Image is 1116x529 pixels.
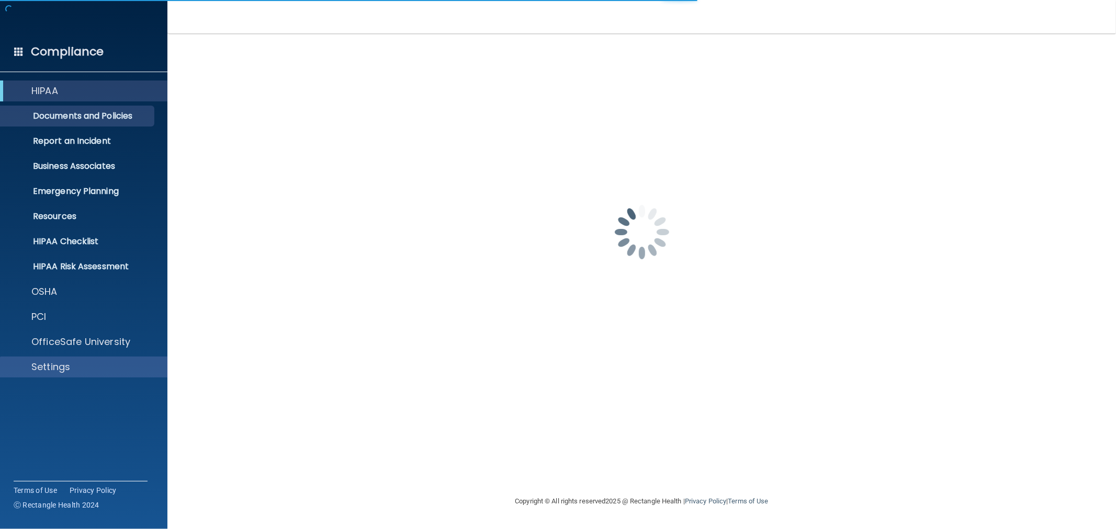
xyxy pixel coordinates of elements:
span: Ⓒ Rectangle Health 2024 [14,500,99,510]
p: Business Associates [7,161,150,171]
p: OSHA [31,285,58,298]
a: Privacy Policy [685,497,726,505]
div: Copyright © All rights reserved 2025 @ Rectangle Health | | [451,485,833,518]
a: PCI [13,310,152,323]
p: Report an Incident [7,136,150,146]
img: spinner.e123f6fc.gif [590,180,694,284]
p: Settings [31,361,70,373]
p: Emergency Planning [7,186,150,197]
a: OfficeSafe University [13,336,152,348]
a: HIPAA [13,85,152,97]
h4: Compliance [31,44,104,59]
p: Documents and Policies [7,111,150,121]
p: OfficeSafe University [31,336,130,348]
a: Privacy Policy [70,485,117,496]
p: HIPAA Checklist [7,236,150,247]
a: Settings [13,361,152,373]
a: Terms of Use [728,497,768,505]
p: PCI [31,310,46,323]
p: HIPAA Risk Assessment [7,261,150,272]
a: Terms of Use [14,485,57,496]
a: OSHA [13,285,152,298]
img: PMB logo [13,11,155,32]
p: Resources [7,211,150,222]
p: HIPAA [31,85,58,97]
